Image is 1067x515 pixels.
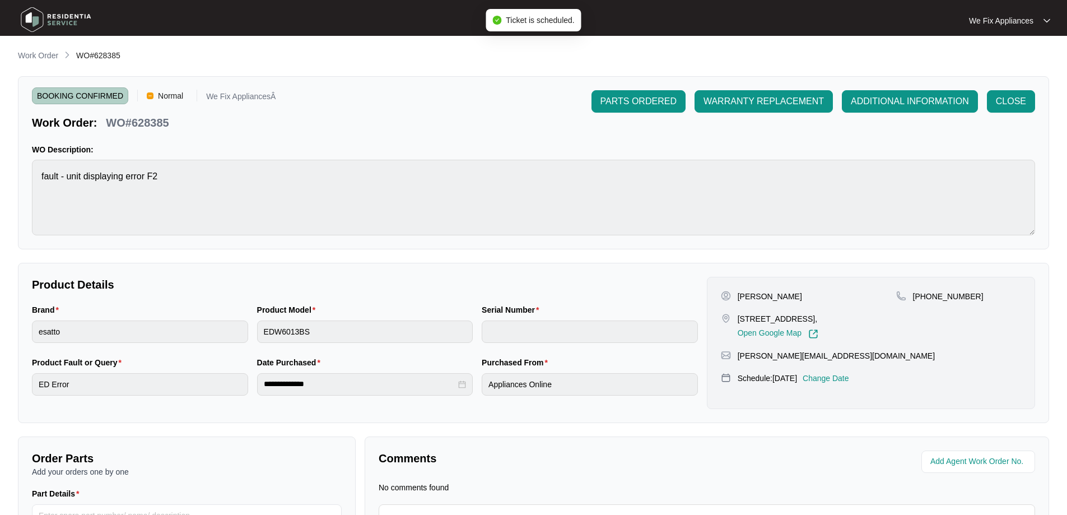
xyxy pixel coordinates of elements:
[18,50,58,61] p: Work Order
[379,451,699,466] p: Comments
[987,90,1035,113] button: CLOSE
[63,50,72,59] img: chevron-right
[32,488,84,499] label: Part Details
[147,92,153,99] img: Vercel Logo
[482,321,698,343] input: Serial Number
[721,291,731,301] img: user-pin
[591,90,686,113] button: PARTS ORDERED
[32,321,248,343] input: Brand
[264,378,456,390] input: Date Purchased
[379,482,449,493] p: No comments found
[721,350,731,360] img: map-pin
[257,357,325,368] label: Date Purchased
[969,15,1033,26] p: We Fix Appliances
[930,455,1028,468] input: Add Agent Work Order No.
[703,95,824,108] span: WARRANTY REPLACEMENT
[738,313,818,324] p: [STREET_ADDRESS],
[32,115,97,131] p: Work Order:
[482,373,698,396] input: Purchased From
[32,160,1035,235] textarea: fault - unit displaying error F2
[492,16,501,25] span: check-circle
[695,90,833,113] button: WARRANTY REPLACEMENT
[106,115,169,131] p: WO#628385
[482,304,543,316] label: Serial Number
[996,95,1026,108] span: CLOSE
[738,350,935,361] p: [PERSON_NAME][EMAIL_ADDRESS][DOMAIN_NAME]
[896,291,906,301] img: map-pin
[506,16,574,25] span: Ticket is scheduled.
[32,277,698,293] p: Product Details
[257,321,473,343] input: Product Model
[721,373,731,383] img: map-pin
[257,304,320,316] label: Product Model
[32,144,1035,155] p: WO Description:
[32,87,128,104] span: BOOKING CONFIRMED
[32,373,248,396] input: Product Fault or Query
[32,357,126,368] label: Product Fault or Query
[851,95,969,108] span: ADDITIONAL INFORMATION
[32,304,63,316] label: Brand
[153,87,188,104] span: Normal
[76,51,120,60] span: WO#628385
[808,329,818,339] img: Link-External
[16,50,60,62] a: Work Order
[738,291,802,302] p: [PERSON_NAME]
[32,466,342,477] p: Add your orders one by one
[206,92,276,104] p: We Fix AppliancesÂ
[17,3,95,36] img: residentia service logo
[600,95,677,108] span: PARTS ORDERED
[738,329,818,339] a: Open Google Map
[842,90,978,113] button: ADDITIONAL INFORMATION
[482,357,552,368] label: Purchased From
[738,373,797,384] p: Schedule: [DATE]
[803,373,849,384] p: Change Date
[1043,18,1050,24] img: dropdown arrow
[32,451,342,466] p: Order Parts
[721,313,731,323] img: map-pin
[913,291,984,302] p: [PHONE_NUMBER]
